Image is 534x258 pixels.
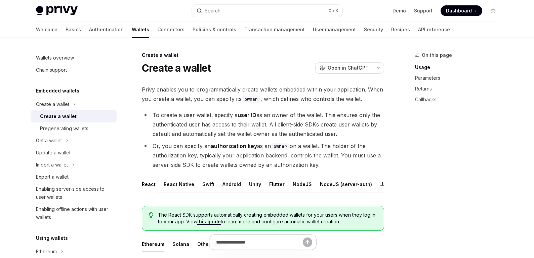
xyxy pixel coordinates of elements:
a: Basics [66,22,81,38]
li: Or, you can specify an as an on a wallet. The holder of the authorization key, typically your app... [142,141,384,170]
div: Create a wallet [40,112,77,120]
div: Ethereum [36,248,57,256]
button: React [142,176,156,192]
strong: user ID [238,112,256,118]
button: Send message [303,237,312,247]
span: The React SDK supports automatically creating embedded wallets for your users when they log in to... [158,212,377,225]
a: Recipes [391,22,410,38]
button: React Native [164,176,194,192]
span: Ctrl K [328,8,338,13]
code: owner [242,96,260,103]
a: Transaction management [244,22,305,38]
img: light logo [36,6,78,15]
div: Export a wallet [36,173,69,181]
a: Callbacks [415,94,504,105]
svg: Tip [149,212,154,218]
a: Authentication [89,22,124,38]
a: User management [313,22,356,38]
div: Update a wallet [36,149,71,157]
button: Android [222,176,241,192]
strong: authorization key [211,143,257,149]
button: Search...CtrlK [192,5,342,17]
a: Create a wallet [31,110,117,122]
button: Open in ChatGPT [315,62,373,74]
a: Welcome [36,22,57,38]
div: Chain support [36,66,67,74]
div: Enabling offline actions with user wallets [36,205,113,221]
a: Demo [393,7,406,14]
a: API reference [418,22,450,38]
a: Pregenerating wallets [31,122,117,135]
div: Wallets overview [36,54,74,62]
a: Security [364,22,383,38]
h1: Create a wallet [142,62,211,74]
a: Usage [415,62,504,73]
a: Dashboard [441,5,482,16]
code: owner [271,143,290,150]
button: Unity [249,176,261,192]
a: Enabling server-side access to user wallets [31,183,117,203]
div: Get a wallet [36,137,62,145]
a: Connectors [157,22,184,38]
span: Privy enables you to programmatically create wallets embedded within your application. When you c... [142,85,384,104]
button: Flutter [269,176,285,192]
div: Enabling server-side access to user wallets [36,185,113,201]
a: Export a wallet [31,171,117,183]
button: NodeJS [293,176,312,192]
button: Swift [202,176,214,192]
a: Chain support [31,64,117,76]
span: Dashboard [446,7,472,14]
button: Java [380,176,392,192]
a: Returns [415,83,504,94]
li: To create a user wallet, specify a as an owner of the wallet. This ensures only the authenticated... [142,110,384,139]
a: Wallets overview [31,52,117,64]
button: Toggle dark mode [488,5,498,16]
a: Update a wallet [31,147,117,159]
a: this guide [197,219,221,225]
a: Policies & controls [193,22,236,38]
div: Pregenerating wallets [40,124,88,133]
div: Create a wallet [142,52,384,59]
a: Enabling offline actions with user wallets [31,203,117,223]
a: Support [414,7,433,14]
span: On this page [422,51,452,59]
span: Open in ChatGPT [328,65,369,71]
h5: Embedded wallets [36,87,79,95]
a: Parameters [415,73,504,83]
button: NodeJS (server-auth) [320,176,372,192]
a: Wallets [132,22,149,38]
div: Create a wallet [36,100,69,108]
div: Import a wallet [36,161,68,169]
h5: Using wallets [36,234,68,242]
div: Search... [205,7,223,15]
